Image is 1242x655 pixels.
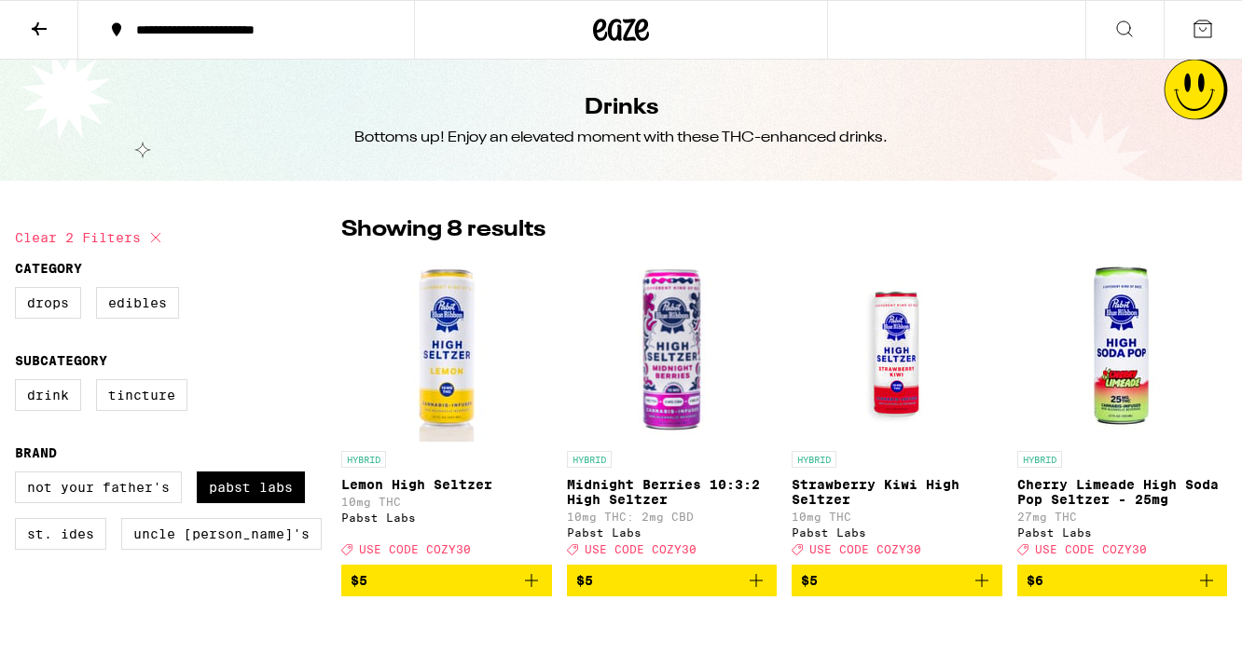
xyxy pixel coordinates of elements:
span: $6 [1027,573,1043,588]
p: Showing 8 results [341,214,545,246]
label: Not Your Father's [15,471,182,503]
button: Add to bag [341,565,552,596]
div: Pabst Labs [1017,526,1228,539]
iframe: Opens a widget where you can find more information [1122,599,1223,646]
span: USE CODE COZY30 [359,543,471,555]
label: Drink [15,379,81,411]
p: HYBRID [341,451,386,468]
label: Tincture [96,379,187,411]
span: USE CODE COZY30 [1035,543,1147,555]
img: Pabst Labs - Strawberry Kiwi High Seltzer [804,255,990,442]
p: HYBRID [567,451,612,468]
img: Pabst Labs - Midnight Berries 10:3:2 High Seltzer [578,255,766,442]
span: USE CODE COZY30 [809,543,921,555]
a: Open page for Strawberry Kiwi High Seltzer from Pabst Labs [792,255,1002,565]
legend: Category [15,261,82,276]
p: 27mg THC [1017,511,1228,523]
span: $5 [351,573,367,588]
legend: Brand [15,445,57,460]
div: Pabst Labs [567,526,778,539]
p: HYBRID [792,451,836,468]
p: 10mg THC [341,496,552,508]
div: Pabst Labs [792,526,1002,539]
legend: Subcategory [15,353,107,368]
a: Open page for Midnight Berries 10:3:2 High Seltzer from Pabst Labs [567,255,778,565]
p: HYBRID [1017,451,1062,468]
button: Add to bag [792,565,1002,596]
div: Bottoms up! Enjoy an elevated moment with these THC-enhanced drinks. [354,128,888,148]
p: 10mg THC: 2mg CBD [567,511,778,523]
span: $5 [801,573,818,588]
span: $5 [576,573,593,588]
h1: Drinks [585,92,658,124]
p: Strawberry Kiwi High Seltzer [792,477,1002,507]
label: Drops [15,287,81,319]
label: Uncle [PERSON_NAME]'s [121,518,322,550]
img: Pabst Labs - Lemon High Seltzer [353,255,540,442]
button: Clear 2 filters [15,214,167,261]
label: Edibles [96,287,179,319]
p: Cherry Limeade High Soda Pop Seltzer - 25mg [1017,477,1228,507]
p: Midnight Berries 10:3:2 High Seltzer [567,477,778,507]
label: St. Ides [15,518,106,550]
label: Pabst Labs [197,471,305,503]
button: Add to bag [567,565,778,596]
p: 10mg THC [792,511,1002,523]
a: Open page for Cherry Limeade High Soda Pop Seltzer - 25mg from Pabst Labs [1017,255,1228,565]
a: Open page for Lemon High Seltzer from Pabst Labs [341,255,552,565]
div: Pabst Labs [341,512,552,524]
button: Add to bag [1017,565,1228,596]
img: Pabst Labs - Cherry Limeade High Soda Pop Seltzer - 25mg [1028,255,1215,442]
span: USE CODE COZY30 [585,543,697,555]
p: Lemon High Seltzer [341,477,552,492]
